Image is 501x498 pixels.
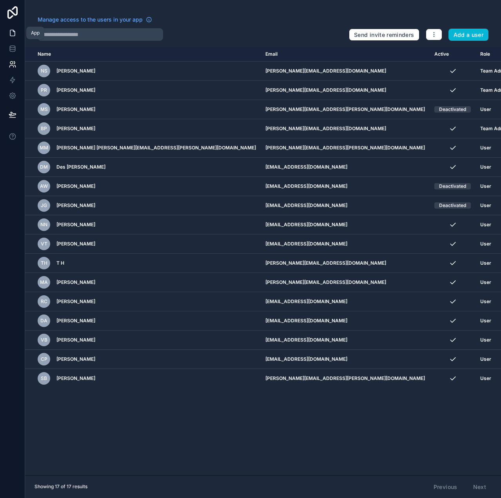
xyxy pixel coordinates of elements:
td: [PERSON_NAME][EMAIL_ADDRESS][DOMAIN_NAME] [261,254,430,273]
a: Manage access to the users in your app [38,16,152,24]
span: SB [41,375,47,382]
td: [PERSON_NAME][EMAIL_ADDRESS][DOMAIN_NAME] [261,62,430,81]
td: [EMAIL_ADDRESS][DOMAIN_NAME] [261,311,430,331]
td: [EMAIL_ADDRESS][DOMAIN_NAME] [261,292,430,311]
span: User [480,202,491,209]
span: Des [PERSON_NAME] [56,164,105,170]
span: [PERSON_NAME] [56,337,95,343]
span: [PERSON_NAME] [PERSON_NAME][EMAIL_ADDRESS][PERSON_NAME][DOMAIN_NAME] [56,145,256,151]
span: CP [41,356,47,362]
button: Add a user [448,29,489,41]
span: JG [41,202,47,209]
span: [PERSON_NAME] [56,356,95,362]
td: [EMAIL_ADDRESS][DOMAIN_NAME] [261,215,430,234]
span: User [480,145,491,151]
th: Active [430,47,476,62]
td: [EMAIL_ADDRESS][DOMAIN_NAME] [261,331,430,350]
div: scrollable content [25,47,501,475]
span: [PERSON_NAME] [56,375,95,382]
span: Manage access to the users in your app [38,16,143,24]
span: [PERSON_NAME] [56,106,95,113]
span: User [480,222,491,228]
span: User [480,337,491,343]
span: User [480,183,491,189]
span: User [480,298,491,305]
td: [EMAIL_ADDRESS][DOMAIN_NAME] [261,234,430,254]
span: Showing 17 of 17 results [34,483,87,490]
span: VB [41,337,47,343]
td: [EMAIL_ADDRESS][DOMAIN_NAME] [261,350,430,369]
span: [PERSON_NAME] [56,202,95,209]
span: User [480,106,491,113]
span: PR [41,87,47,93]
span: T H [56,260,64,266]
span: DM [40,164,48,170]
span: [PERSON_NAME] [56,87,95,93]
div: App [31,30,40,36]
span: VT [41,241,47,247]
td: [EMAIL_ADDRESS][DOMAIN_NAME] [261,177,430,196]
span: NN [40,222,47,228]
td: [PERSON_NAME][EMAIL_ADDRESS][PERSON_NAME][DOMAIN_NAME] [261,100,430,119]
span: User [480,241,491,247]
button: Send invite reminders [349,29,419,41]
span: BP [41,125,47,132]
span: MS [40,106,48,113]
span: NS [41,68,47,74]
td: [PERSON_NAME][EMAIL_ADDRESS][PERSON_NAME][DOMAIN_NAME] [261,138,430,158]
span: [PERSON_NAME] [56,183,95,189]
span: User [480,375,491,382]
td: [EMAIL_ADDRESS][DOMAIN_NAME] [261,196,430,215]
span: [PERSON_NAME] [56,125,95,132]
span: [PERSON_NAME] [56,222,95,228]
span: [PERSON_NAME] [56,318,95,324]
span: AW [40,183,48,189]
span: [PERSON_NAME] [56,279,95,285]
span: User [480,260,491,266]
span: [PERSON_NAME] [56,241,95,247]
span: User [480,318,491,324]
td: [PERSON_NAME][EMAIL_ADDRESS][DOMAIN_NAME] [261,81,430,100]
span: RC [41,298,47,305]
td: [EMAIL_ADDRESS][DOMAIN_NAME] [261,158,430,177]
td: [PERSON_NAME][EMAIL_ADDRESS][PERSON_NAME][DOMAIN_NAME] [261,369,430,388]
td: [PERSON_NAME][EMAIL_ADDRESS][DOMAIN_NAME] [261,119,430,138]
span: MA [40,279,48,285]
span: [PERSON_NAME] [56,68,95,74]
span: Mm [40,145,48,151]
span: DA [40,318,47,324]
div: Deactivated [439,183,466,189]
span: User [480,279,491,285]
th: Email [261,47,430,62]
span: TH [41,260,47,266]
span: User [480,164,491,170]
th: Name [25,47,261,62]
span: [PERSON_NAME] [56,298,95,305]
td: [PERSON_NAME][EMAIL_ADDRESS][DOMAIN_NAME] [261,273,430,292]
span: User [480,356,491,362]
div: Deactivated [439,106,466,113]
div: Deactivated [439,202,466,209]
